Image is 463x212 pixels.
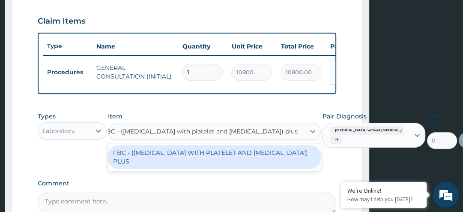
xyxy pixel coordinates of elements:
th: Pair Diagnosis [326,38,420,55]
div: Chat with us now [45,48,144,59]
label: Unit Price [427,112,457,129]
td: GENERAL CONSULTATION (INITIAL) [92,59,178,85]
label: Item [108,112,122,121]
th: Quantity [178,38,227,55]
label: Pair Diagnosis [322,112,366,121]
th: Total Price [276,38,326,55]
div: Laboratory [42,127,75,135]
label: Types [38,113,56,120]
textarea: Type your message and hit 'Enter' [4,130,163,160]
img: d_794563401_company_1708531726252_794563401 [16,43,35,64]
div: We're Online! [347,187,420,194]
div: Minimize live chat window [140,4,161,25]
label: Comment [38,180,336,187]
p: How may I help you today? [347,196,420,203]
div: FBC - ([MEDICAL_DATA] WITH PLATELET AND [MEDICAL_DATA]) PLUS [108,145,321,169]
span: We're online! [50,56,118,142]
td: Procedures [43,64,92,80]
span: + 1 [330,136,342,144]
h3: Claim Items [38,17,85,26]
th: Name [92,38,178,55]
span: [MEDICAL_DATA] without [MEDICAL_DATA] [330,126,417,135]
th: Unit Price [227,38,276,55]
th: Type [43,38,92,54]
